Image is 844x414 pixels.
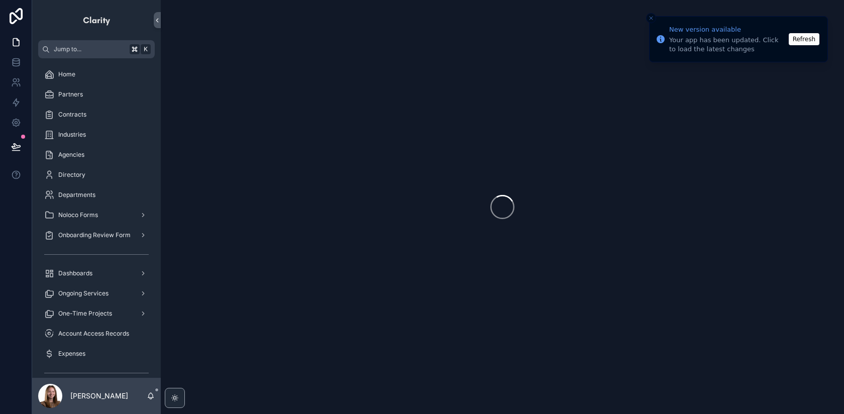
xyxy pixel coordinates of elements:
span: One-Time Projects [58,309,112,318]
span: Home [58,70,75,78]
span: Partners [58,90,83,98]
span: Jump to... [54,45,126,53]
div: Your app has been updated. Click to load the latest changes [669,36,786,54]
span: Contracts [58,111,86,119]
button: Close toast [646,13,656,23]
a: Home [38,65,155,83]
span: Onboarding Review Form [58,231,131,239]
button: Refresh [789,33,819,45]
a: Contracts [38,106,155,124]
img: App logo [82,12,111,28]
a: One-Time Projects [38,304,155,323]
a: Agencies [38,146,155,164]
a: Departments [38,186,155,204]
a: Industries [38,126,155,144]
span: K [142,45,150,53]
a: Dashboards [38,264,155,282]
span: Agencies [58,151,84,159]
a: Expenses [38,345,155,363]
span: Noloco Forms [58,211,98,219]
div: New version available [669,25,786,35]
a: Ongoing Services [38,284,155,302]
span: Expenses [58,350,85,358]
div: scrollable content [32,58,161,378]
button: Jump to...K [38,40,155,58]
a: Onboarding Review Form [38,226,155,244]
span: Account Access Records [58,330,129,338]
span: Departments [58,191,95,199]
a: Directory [38,166,155,184]
span: Industries [58,131,86,139]
a: Partners [38,85,155,103]
span: Dashboards [58,269,92,277]
span: Ongoing Services [58,289,109,297]
p: [PERSON_NAME] [70,391,128,401]
span: Directory [58,171,85,179]
a: Noloco Forms [38,206,155,224]
a: Account Access Records [38,325,155,343]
